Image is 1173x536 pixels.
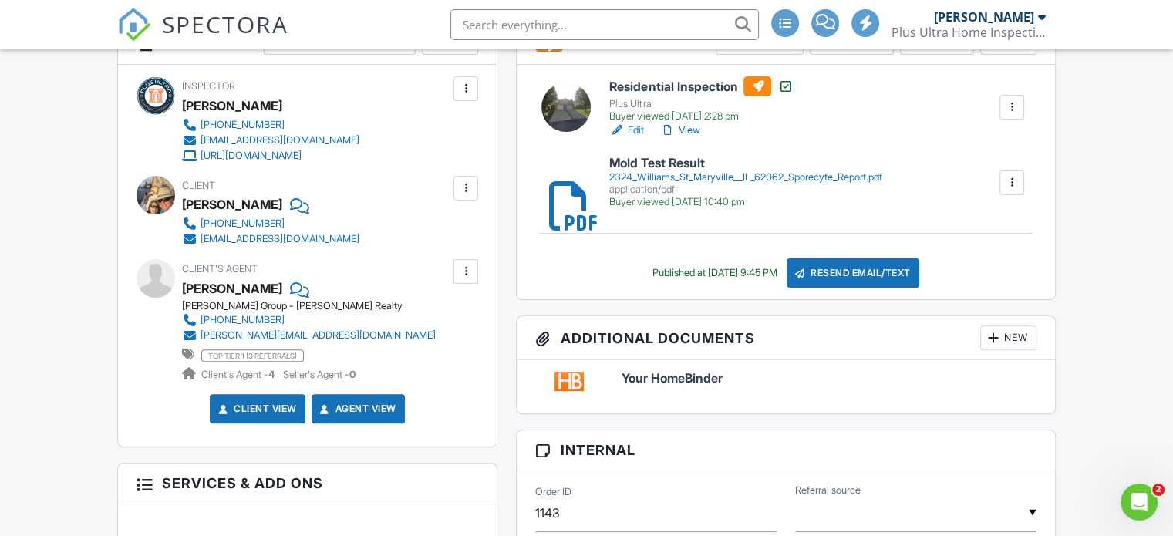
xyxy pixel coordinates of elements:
h6: Mold Test Result [609,157,881,170]
a: [PERSON_NAME] [182,277,282,300]
span: Client's Agent [182,263,258,275]
div: [PERSON_NAME][EMAIL_ADDRESS][DOMAIN_NAME] [201,329,436,342]
span: Client [182,180,215,191]
a: Mold Test Result 2324_Williams_St_Maryville__IL_62062_Sporecyte_Report.pdf application/pdf Buyer ... [609,157,881,208]
a: Agent View [317,401,396,416]
a: Client View [215,401,297,416]
a: SPECTORA [117,21,288,53]
strong: 0 [349,369,356,380]
div: Published at [DATE] 9:45 PM [652,267,777,279]
div: [URL][DOMAIN_NAME] [201,150,302,162]
a: [EMAIL_ADDRESS][DOMAIN_NAME] [182,133,359,148]
a: Your HomeBinder [622,372,1036,386]
a: [PHONE_NUMBER] [182,117,359,133]
input: Search everything... [450,9,759,40]
label: Order ID [535,484,571,498]
a: View [659,123,699,138]
h3: Services & Add ons [118,464,497,504]
img: The Best Home Inspection Software - Spectora [117,8,151,42]
span: Seller's Agent - [283,369,356,380]
img: homebinder-01ee79ab6597d7457983ebac235b49a047b0a9616a008fb4a345000b08f3b69e.png [554,372,584,391]
div: New [980,325,1036,350]
iframe: Intercom live chat [1121,484,1158,521]
span: Client's Agent - [201,369,277,380]
h3: Additional Documents [517,316,1055,360]
div: Buyer viewed [DATE] 2:28 pm [609,110,793,123]
a: [PERSON_NAME][EMAIL_ADDRESS][DOMAIN_NAME] [182,328,436,343]
div: application/pdf [609,184,881,196]
h3: Internal [517,430,1055,470]
strong: 4 [268,369,275,380]
span: 2 [1152,484,1165,496]
a: [PHONE_NUMBER] [182,216,359,231]
a: [PHONE_NUMBER] [182,312,436,328]
span: top tier 1 (3 referrals) [201,349,304,362]
div: [PERSON_NAME] Group - [PERSON_NAME] Realty [182,300,448,312]
div: [EMAIL_ADDRESS][DOMAIN_NAME] [201,233,359,245]
div: Resend Email/Text [787,258,919,288]
a: Residential Inspection Plus Ultra Buyer viewed [DATE] 2:28 pm [609,76,793,123]
label: Referral source [795,484,861,497]
div: Plus Ultra Home Inspections LLC [892,25,1046,40]
span: Inspector [182,80,235,92]
h6: Residential Inspection [609,76,793,96]
a: [URL][DOMAIN_NAME] [182,148,359,163]
span: SPECTORA [162,8,288,40]
div: [PHONE_NUMBER] [201,217,285,230]
a: [EMAIL_ADDRESS][DOMAIN_NAME] [182,231,359,247]
div: [PERSON_NAME] [182,94,282,117]
div: [PERSON_NAME] [934,9,1034,25]
a: Edit [609,123,644,138]
div: [PHONE_NUMBER] [201,119,285,131]
div: [PHONE_NUMBER] [201,314,285,326]
div: Plus Ultra [609,98,793,110]
div: 2324_Williams_St_Maryville__IL_62062_Sporecyte_Report.pdf [609,171,881,184]
div: Buyer viewed [DATE] 10:40 pm [609,196,881,208]
div: [PERSON_NAME] [182,193,282,216]
div: [EMAIL_ADDRESS][DOMAIN_NAME] [201,134,359,147]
